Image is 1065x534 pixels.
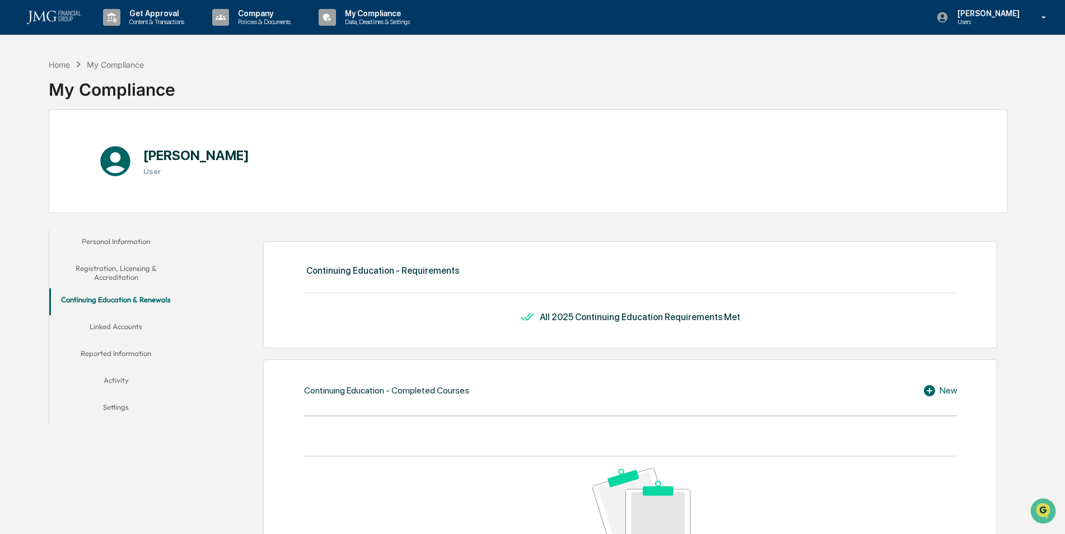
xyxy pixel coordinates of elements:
p: Company [229,9,296,18]
p: Content & Transactions [120,18,190,26]
a: 🗄️Attestations [77,137,143,157]
div: 🖐️ [11,142,20,151]
div: secondary tabs example [49,230,183,423]
div: New [923,384,957,397]
p: How can we help? [11,24,204,41]
span: Attestations [92,141,139,152]
iframe: Open customer support [1029,497,1059,527]
div: Home [49,60,70,69]
p: My Compliance [336,9,415,18]
button: Linked Accounts [49,315,183,342]
button: Start new chat [190,89,204,102]
h1: [PERSON_NAME] [143,147,249,163]
p: Users [949,18,1025,26]
div: Continuing Education - Completed Courses [304,385,469,396]
input: Clear [29,51,185,63]
button: Activity [49,369,183,396]
button: Reported Information [49,342,183,369]
button: Registration, Licensing & Accreditation [49,257,183,289]
div: All 2025 Continuing Education Requirements Met [540,312,740,322]
div: 🔎 [11,163,20,172]
img: 1746055101610-c473b297-6a78-478c-a979-82029cc54cd1 [11,86,31,106]
div: Continuing Education - Requirements [306,265,459,276]
a: 🔎Data Lookup [7,158,75,178]
div: My Compliance [49,71,175,100]
div: My Compliance [87,60,144,69]
a: 🖐️Preclearance [7,137,77,157]
span: Preclearance [22,141,72,152]
p: [PERSON_NAME] [949,9,1025,18]
button: Continuing Education & Renewals [49,288,183,315]
div: 🗄️ [81,142,90,151]
a: Powered byPylon [79,189,136,198]
h3: User [143,167,249,176]
span: Pylon [111,190,136,198]
div: Start new chat [38,86,184,97]
p: Policies & Documents [229,18,296,26]
button: Personal Information [49,230,183,257]
p: Get Approval [120,9,190,18]
button: Settings [49,396,183,423]
div: We're available if you need us! [38,97,142,106]
img: logo [27,11,81,24]
p: Data, Deadlines & Settings [336,18,415,26]
span: Data Lookup [22,162,71,174]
